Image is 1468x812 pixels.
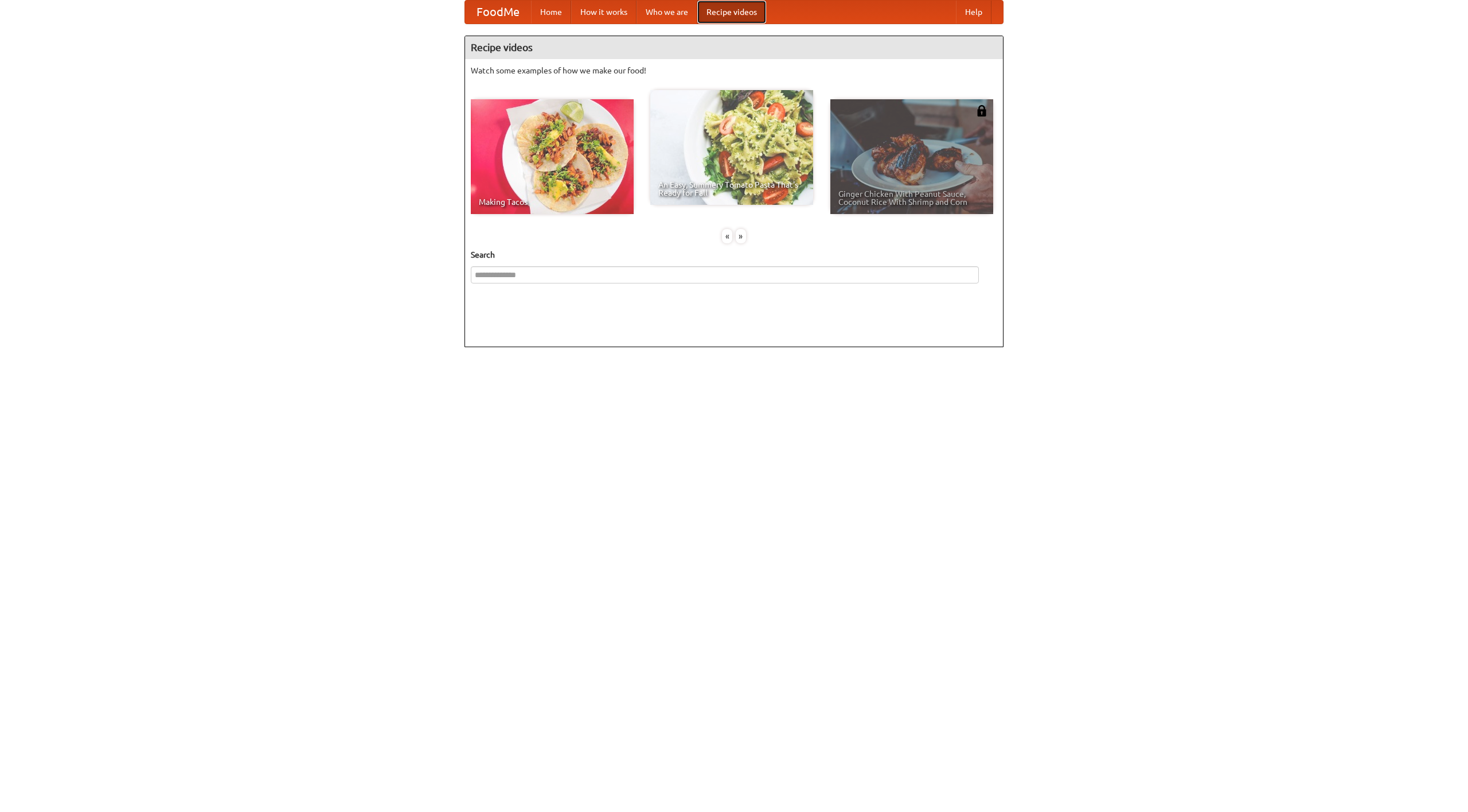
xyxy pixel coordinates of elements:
a: Help [956,1,991,24]
span: An Easy, Summery Tomato Pasta That's Ready for Fall [658,181,805,197]
h5: Search [471,249,997,261]
a: Making Tacos [471,99,634,214]
span: Making Tacos [479,198,626,206]
a: Who we are [637,1,697,24]
a: Home [531,1,571,24]
div: « [722,229,732,243]
a: FoodMe [465,1,531,24]
p: Watch some examples of how we make our food! [471,65,997,76]
a: How it works [571,1,637,24]
a: Recipe videos [697,1,766,24]
h4: Recipe videos [465,36,1003,59]
img: 483408.png [976,105,987,116]
a: An Easy, Summery Tomato Pasta That's Ready for Fall [650,90,813,205]
div: » [736,229,746,243]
